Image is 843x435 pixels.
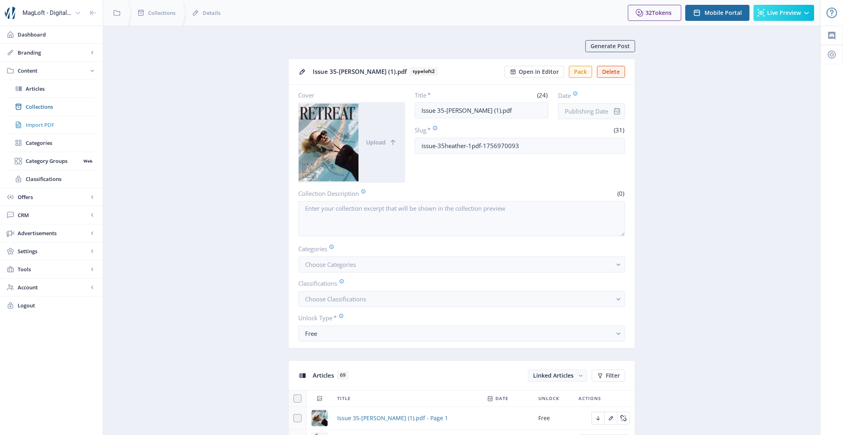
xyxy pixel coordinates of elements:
span: Choose Classifications [305,295,366,303]
span: Import PDF [26,121,95,129]
span: Content [18,67,88,75]
span: Choose Categories [305,260,356,268]
span: Actions [578,394,601,403]
button: Open in Editor [505,66,564,78]
button: Filter [592,370,625,382]
label: Title [415,91,479,99]
span: Generate Post [591,43,630,49]
span: 69 [337,371,348,379]
span: Date [495,394,508,403]
button: Choose Classifications [298,291,625,307]
span: Upload [366,139,386,146]
a: Classifications [8,170,95,188]
span: Title [337,394,350,403]
nb-icon: info [613,107,621,115]
div: MagLoft - Digital Magazine [22,4,71,22]
a: Import PDF [8,116,95,134]
label: Cover [298,91,399,99]
span: Logout [18,301,96,309]
span: CRM [18,211,88,219]
span: Category Groups [26,157,81,165]
button: Delete [597,66,625,78]
span: Collections [26,103,95,111]
span: Categories [26,139,95,147]
button: Choose Categories [298,256,625,272]
span: Mobile Portal [705,10,742,16]
span: Tokens [652,9,672,16]
button: Free [298,325,625,341]
button: Mobile Portal [685,5,749,21]
label: Collection Description [298,189,458,198]
label: Slug [415,126,517,134]
label: Categories [298,244,619,253]
span: Filter [606,372,620,379]
a: Collections [8,98,95,116]
nb-badge: Web [81,157,95,165]
input: Type Collection Title ... [415,102,549,118]
span: Settings [18,247,88,255]
span: Details [203,9,220,17]
span: Live Preview [767,10,801,16]
td: Free [533,407,574,430]
a: Category GroupsWeb [8,152,95,170]
span: Branding [18,49,88,57]
button: Linked Articles [528,370,587,382]
span: (0) [616,189,625,197]
span: Advertisements [18,229,88,237]
span: Articles [26,85,95,93]
img: properties.app_icon.png [5,6,18,19]
span: Unlock [538,394,559,403]
button: Pack [569,66,592,78]
span: Linked Articles [533,372,574,379]
a: Articles [8,80,95,98]
span: Classifications [26,175,95,183]
span: Dashboard [18,30,96,39]
button: Upload [358,103,405,182]
span: Offers [18,193,88,201]
div: Issue 35-[PERSON_NAME] (1).pdf [313,65,500,78]
span: Account [18,283,88,291]
span: Articles [313,371,334,379]
input: this-is-how-a-slug-looks-like [415,138,625,154]
input: Publishing Date [558,103,625,119]
a: Categories [8,134,95,152]
button: Live Preview [753,5,814,21]
button: Generate Post [585,40,635,52]
span: Open in Editor [519,69,559,75]
button: 32Tokens [628,5,681,21]
span: (31) [613,126,625,134]
span: (24) [536,91,548,99]
label: Unlock Type [298,313,619,322]
div: Free [305,329,612,338]
b: typeloft2 [410,67,438,75]
span: Tools [18,265,88,273]
label: Classifications [298,279,619,288]
span: Collections [148,9,175,17]
label: Date [558,91,619,100]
